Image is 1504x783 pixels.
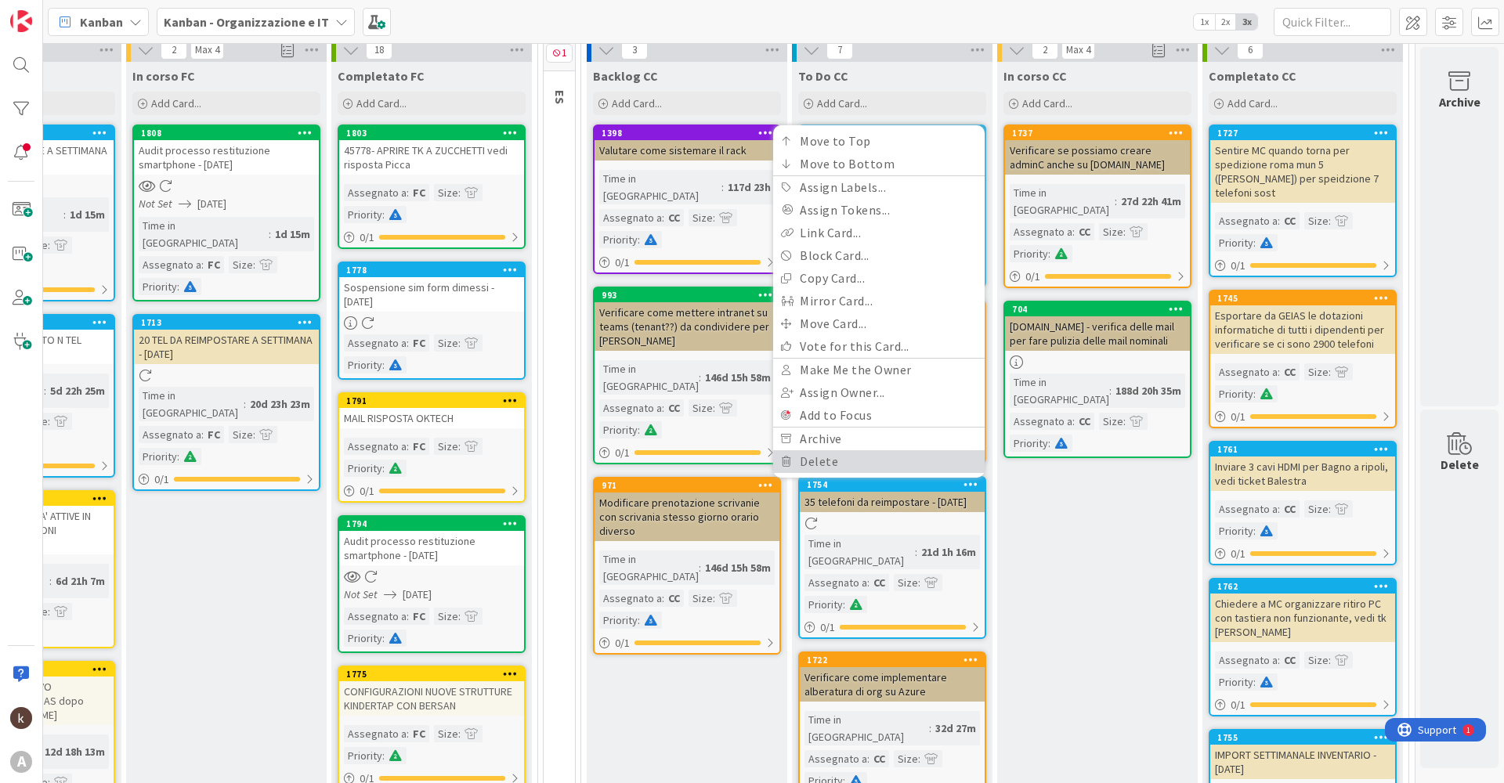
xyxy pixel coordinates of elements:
[339,531,524,565] div: Audit processo restituzione smartphone - [DATE]
[1215,212,1278,229] div: Assegnato a
[48,603,50,620] span: :
[599,612,638,629] div: Priority
[197,196,226,212] span: [DATE]
[339,394,524,408] div: 1791
[1217,581,1395,592] div: 1762
[1280,500,1300,518] div: CC
[1217,444,1395,455] div: 1761
[339,277,524,312] div: Sospensione sim form dimessi - [DATE]
[66,206,109,223] div: 1d 15m
[1005,302,1190,316] div: 704
[1210,695,1395,715] div: 0/1
[773,381,985,404] a: Assign Owner...
[346,265,524,276] div: 1778
[382,460,385,477] span: :
[1010,184,1115,218] div: Time in [GEOGRAPHIC_DATA]
[773,404,985,427] a: Add to Focus
[229,256,253,273] div: Size
[139,278,177,295] div: Priority
[713,590,715,607] span: :
[1210,544,1395,564] div: 0/1
[599,209,662,226] div: Assegnato a
[599,590,662,607] div: Assegnato a
[595,126,779,161] div: 1398Valutare come sistemare il rack
[798,476,986,639] a: 1754Move to TopMove to BottomAssign Labels...Assign Tokens...Link Card...Block Card...Copy Card.....
[339,263,524,277] div: 1778
[132,314,320,491] a: 171320 TEL DA REIMPOSTARE A SETTIMANA - [DATE]Time in [GEOGRAPHIC_DATA]:20d 23h 23mAssegnato a:FC...
[356,96,407,110] span: Add Card...
[1231,409,1245,425] span: 0 / 1
[800,618,985,637] div: 0/1
[595,478,779,541] div: 971Modificare prenotazione scrivanie con scrivania stesso giorno orario diverso
[134,126,319,140] div: 1808
[339,517,524,565] div: 1794Audit processo restituzione smartphone - [DATE]
[800,667,985,702] div: Verificare come implementare alberatura di org su Azure
[1012,128,1190,139] div: 1737
[409,725,429,742] div: FC
[1010,435,1048,452] div: Priority
[602,128,779,139] div: 1398
[773,312,985,335] a: Move Card...
[1215,673,1253,691] div: Priority
[662,399,664,417] span: :
[134,126,319,175] div: 1808Audit processo restituzione smartphone - [DATE]
[1209,290,1397,428] a: 1745Esportare da GEIAS le dotazioni informatiche di tutti i dipendenti per verificare se ci sono ...
[1329,500,1331,518] span: :
[773,428,985,450] a: Archive
[773,222,985,244] a: Link Card...
[338,262,526,380] a: 1778Sospensione sim form dimessi - [DATE]Assegnato a:FCSize:Priority:
[1231,546,1245,562] span: 0 / 1
[1210,442,1395,491] div: 1761Inviare 3 cavi HDMI per Bagno a ripoli, vedi ticket Balestra
[773,267,985,290] a: Copy Card...
[1280,212,1300,229] div: CC
[1010,223,1072,240] div: Assegnato a
[1115,193,1117,210] span: :
[1253,234,1256,251] span: :
[139,387,244,421] div: Time in [GEOGRAPHIC_DATA]
[339,667,524,681] div: 1775
[339,140,524,175] div: 45778- APRIRE TK A ZUCCHETTI vedi risposta Picca
[339,681,524,716] div: CONFIGURAZIONI NUOVE STRUTTURE KINDERTAP CON BERSAN
[1210,442,1395,456] div: 1761
[1274,8,1391,36] input: Quick Filter...
[1109,382,1112,399] span: :
[1210,126,1395,203] div: 1727Sentire MC quando torna per spedizione roma mun 5 ([PERSON_NAME]) per speidzione 7 telefoni sost
[595,253,779,272] div: 0/1
[269,226,271,243] span: :
[1217,128,1395,139] div: 1727
[1010,373,1109,408] div: Time in [GEOGRAPHIC_DATA]
[409,608,429,625] div: FC
[1304,212,1329,229] div: Size
[1012,304,1190,315] div: 704
[204,256,224,273] div: FC
[339,126,524,140] div: 1803
[346,395,524,406] div: 1791
[894,574,918,591] div: Size
[382,206,385,223] span: :
[407,334,409,352] span: :
[1209,578,1397,716] a: 1762Chiedere a MC organizzare ritiro PC con tastiera non funzionante, vedi tk [PERSON_NAME]Assegn...
[1022,96,1072,110] span: Add Card...
[615,635,630,651] span: 0 / 1
[1280,363,1300,381] div: CC
[33,2,71,21] span: Support
[139,426,201,443] div: Assegnato a
[151,96,201,110] span: Add Card...
[1010,413,1072,430] div: Assegnato a
[139,256,201,273] div: Assegnato a
[139,448,177,465] div: Priority
[1253,673,1256,691] span: :
[1210,579,1395,594] div: 1762
[662,209,664,226] span: :
[615,254,630,271] span: 0 / 1
[1210,256,1395,276] div: 0/1
[339,482,524,501] div: 0/1
[339,263,524,312] div: 1778Sospensione sim form dimessi - [DATE]
[1231,697,1245,713] span: 0 / 1
[407,608,409,625] span: :
[134,140,319,175] div: Audit processo restituzione smartphone - [DATE]
[1231,258,1245,274] span: 0 / 1
[701,369,775,386] div: 146d 15h 58m
[599,421,638,438] div: Priority
[344,356,382,373] div: Priority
